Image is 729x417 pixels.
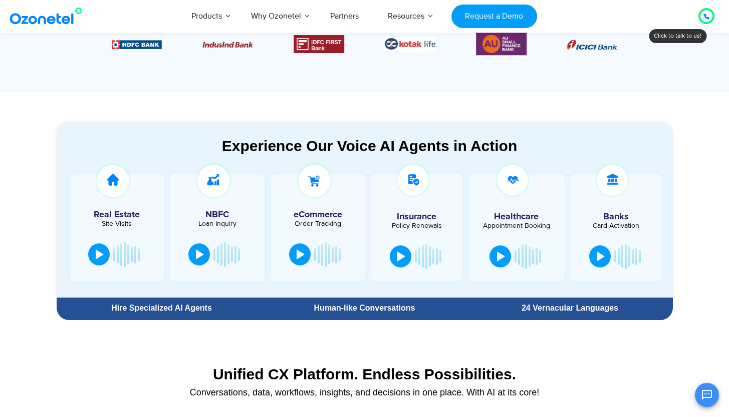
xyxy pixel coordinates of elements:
img: Picture9.png [111,40,162,49]
div: Image Carousel [112,31,618,57]
div: Policy Renewals [376,222,457,229]
div: 3 / 6 [202,38,253,50]
img: Picture12.png [294,35,344,53]
div: Loan Inquiry [175,220,260,227]
h5: Banks [576,212,657,221]
div: 6 / 6 [476,31,527,57]
h5: Real Estate [75,210,159,219]
h5: eCommerce [276,210,360,219]
div: Conversations, data, workflows, insights, and decisions in one place. With AI at its core! [62,388,668,397]
img: Picture26.jpg [385,37,435,51]
img: Picture8.png [567,40,618,50]
div: Order Tracking [276,220,360,227]
a: Request a Demo [451,5,537,28]
div: 2 / 6 [111,38,162,50]
div: Unified CX Platform. Endless Possibilities. [62,365,668,383]
h5: NBFC [175,210,260,219]
img: Picture10.png [202,42,253,48]
button: Open chat [695,383,719,407]
div: Human-like Conversations [267,304,462,312]
div: Card Activation [576,222,657,229]
div: 1 / 6 [567,38,618,50]
div: Appointment Booking [476,222,557,229]
div: 24 Vernacular Languages [472,304,667,312]
div: Experience Our Voice AI Agents in Action [67,137,673,155]
div: 5 / 6 [385,37,435,51]
h5: Healthcare [476,212,557,221]
div: Site Visits [75,220,159,227]
div: 4 / 6 [294,35,344,53]
h5: Insurance [376,212,457,221]
div: Hire Specialized AI Agents [62,304,262,312]
img: Picture13.png [476,31,527,57]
